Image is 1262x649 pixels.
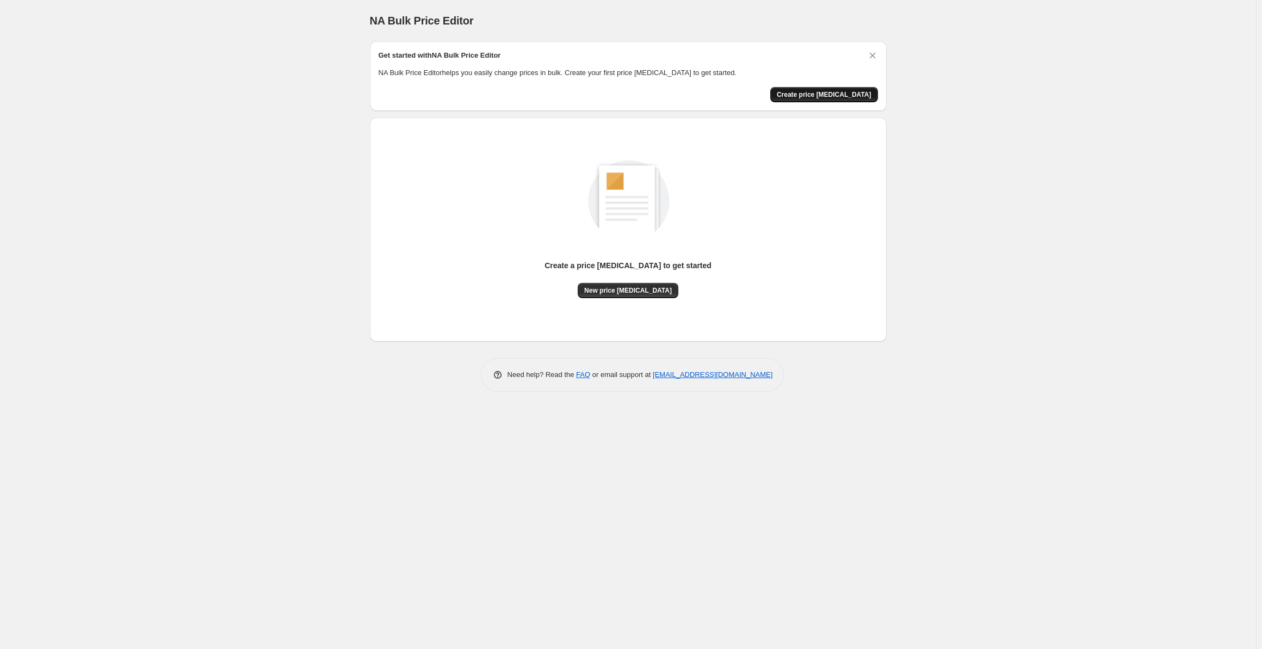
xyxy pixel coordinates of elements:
[770,87,878,102] button: Create price change job
[379,67,878,78] p: NA Bulk Price Editor helps you easily change prices in bulk. Create your first price [MEDICAL_DAT...
[370,15,474,27] span: NA Bulk Price Editor
[379,50,501,61] h2: Get started with NA Bulk Price Editor
[578,283,678,298] button: New price [MEDICAL_DATA]
[867,50,878,61] button: Dismiss card
[653,370,772,379] a: [EMAIL_ADDRESS][DOMAIN_NAME]
[508,370,577,379] span: Need help? Read the
[545,260,712,271] p: Create a price [MEDICAL_DATA] to get started
[590,370,653,379] span: or email support at
[576,370,590,379] a: FAQ
[584,286,672,295] span: New price [MEDICAL_DATA]
[777,90,871,99] span: Create price [MEDICAL_DATA]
